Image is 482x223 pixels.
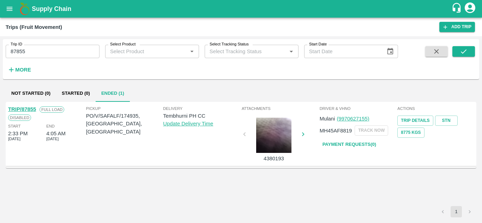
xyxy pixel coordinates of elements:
span: Delivery [163,105,240,112]
p: Tembhurni PH CC [163,112,240,120]
input: Select Product [107,47,185,56]
a: Supply Chain [32,4,451,14]
a: TRIP/87855 [8,106,36,112]
strong: More [15,67,31,73]
p: MH45AF8819 [320,127,352,135]
a: Trip Details [397,116,433,126]
label: Trip ID [11,42,22,47]
div: Trips (Fruit Movement) [6,23,62,32]
a: Payment Requests(0) [320,138,379,151]
p: 4380193 [247,155,300,162]
span: [DATE] [46,136,59,142]
button: Choose date [384,45,397,58]
p: PO/V/SAFALF/174935, [GEOGRAPHIC_DATA], [GEOGRAPHIC_DATA] [86,112,163,136]
a: Update Delivery Time [163,121,213,126]
input: Start Date [304,45,381,58]
a: STN [435,116,458,126]
label: Start Date [309,42,327,47]
button: Open [187,47,197,56]
span: Driver & VHNo [320,105,396,112]
button: open drawer [1,1,18,17]
button: Open [287,47,296,56]
label: Select Product [110,42,135,47]
span: Actions [397,105,474,112]
button: Ended (1) [96,85,130,102]
a: (9970627155) [337,116,369,122]
span: Full Load [40,106,64,113]
div: 2:33 PM [8,130,28,137]
span: Disabled [8,114,31,121]
button: Started (0) [56,85,96,102]
div: customer-support [451,2,464,15]
span: [DATE] [8,136,20,142]
a: Add Trip [439,22,475,32]
label: Select Tracking Status [210,42,249,47]
img: logo [18,2,32,16]
button: 8775 Kgs [397,128,424,138]
b: Supply Chain [32,5,71,12]
span: Attachments [242,105,318,112]
button: page 1 [451,206,462,217]
span: End [46,123,55,129]
span: Mulani [320,116,335,122]
button: Not Started (0) [6,85,56,102]
input: Select Tracking Status [207,47,276,56]
div: account of current user [464,1,476,16]
span: Pickup [86,105,163,112]
nav: pagination navigation [436,206,476,217]
button: More [6,64,33,76]
span: Start [8,123,20,129]
div: 4:05 AM [46,130,65,137]
input: Enter Trip ID [6,45,100,58]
